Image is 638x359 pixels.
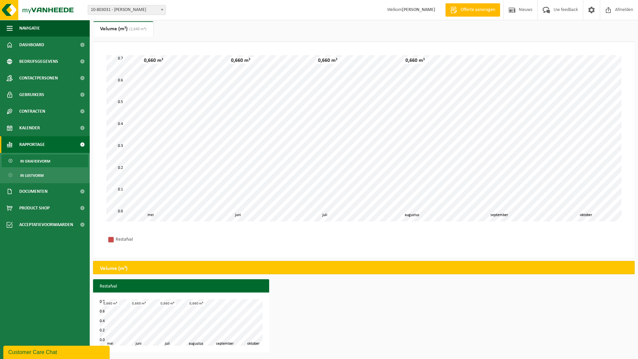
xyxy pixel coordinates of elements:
[3,344,111,359] iframe: chat widget
[19,70,58,86] span: Contactpersonen
[316,57,339,64] div: 0,660 m³
[404,57,426,64] div: 0,660 m³
[19,200,50,216] span: Product Shop
[19,120,40,136] span: Kalender
[93,261,134,276] h2: Volume (m³)
[19,183,48,200] span: Documenten
[19,37,44,53] span: Dashboard
[19,136,45,153] span: Rapportage
[19,53,58,70] span: Bedrijfsgegevens
[19,86,44,103] span: Gebruikers
[19,103,45,120] span: Contracten
[402,7,435,12] strong: [PERSON_NAME]
[19,216,73,233] span: Acceptatievoorwaarden
[88,5,165,15] span: 10-803031 - GELADI, STEVE - GENK
[2,169,88,181] a: In lijstvorm
[2,155,88,167] a: In grafiekvorm
[128,27,147,31] span: (2,640 m³)
[20,155,50,168] span: In grafiekvorm
[445,3,500,17] a: Offerte aanvragen
[93,279,269,294] h3: Restafval
[93,21,153,37] a: Volume (m³)
[88,5,166,15] span: 10-803031 - GELADI, STEVE - GENK
[19,20,40,37] span: Navigatie
[159,301,176,306] div: 0,660 m³
[142,57,165,64] div: 0,660 m³
[229,57,252,64] div: 0,660 m³
[116,235,202,244] div: Restafval
[102,301,119,306] div: 0,660 m³
[188,301,205,306] div: 0,660 m³
[459,7,497,13] span: Offerte aanvragen
[20,169,44,182] span: In lijstvorm
[130,301,148,306] div: 0,660 m³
